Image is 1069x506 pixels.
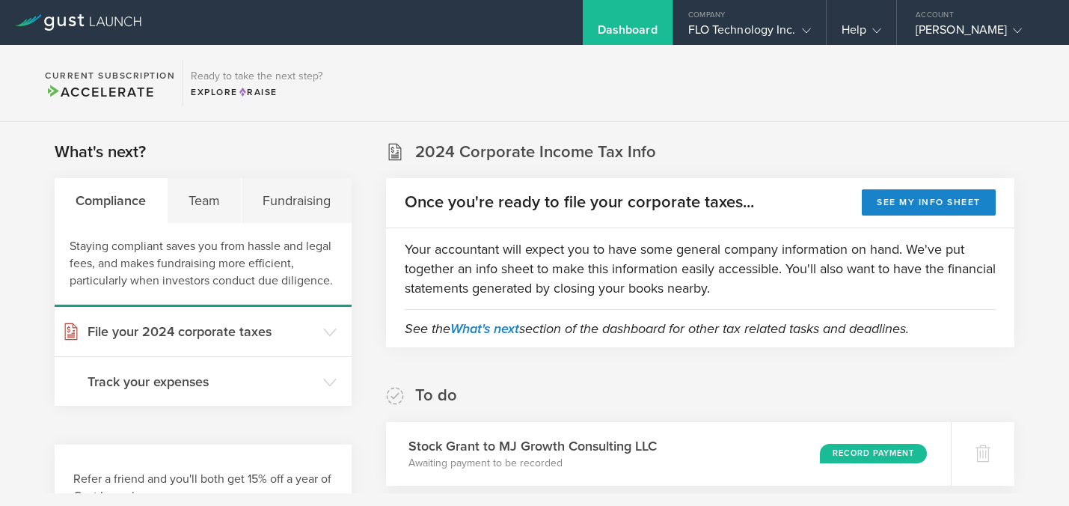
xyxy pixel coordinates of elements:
button: See my info sheet [862,189,996,216]
h2: Once you're ready to file your corporate taxes... [405,192,754,213]
p: Your accountant will expect you to have some general company information on hand. We've put toget... [405,240,996,298]
h3: File your 2024 corporate taxes [88,322,316,341]
h3: Ready to take the next step? [191,71,322,82]
h3: Track your expenses [88,372,316,391]
h3: Refer a friend and you'll both get 15% off a year of Gust Launch. [73,471,333,505]
span: Accelerate [45,84,154,100]
span: Raise [238,87,278,97]
div: Dashboard [598,22,658,45]
div: Stock Grant to MJ Growth Consulting LLCAwaiting payment to be recordedRecord Payment [386,422,951,486]
div: Explore [191,85,322,99]
h2: 2024 Corporate Income Tax Info [415,141,656,163]
div: Record Payment [820,444,927,463]
a: What's next [450,320,519,337]
h2: To do [415,385,457,406]
p: Awaiting payment to be recorded [408,456,657,471]
div: Compliance [55,178,168,223]
h3: Stock Grant to MJ Growth Consulting LLC [408,436,657,456]
div: Fundraising [242,178,352,223]
em: See the section of the dashboard for other tax related tasks and deadlines. [405,320,909,337]
h2: Current Subscription [45,71,175,80]
div: Staying compliant saves you from hassle and legal fees, and makes fundraising more efficient, par... [55,223,352,307]
div: Team [168,178,242,223]
div: Help [842,22,881,45]
div: FLO Technology Inc. [688,22,811,45]
div: Ready to take the next step?ExploreRaise [183,60,330,106]
h2: What's next? [55,141,146,163]
div: [PERSON_NAME] [916,22,1043,45]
